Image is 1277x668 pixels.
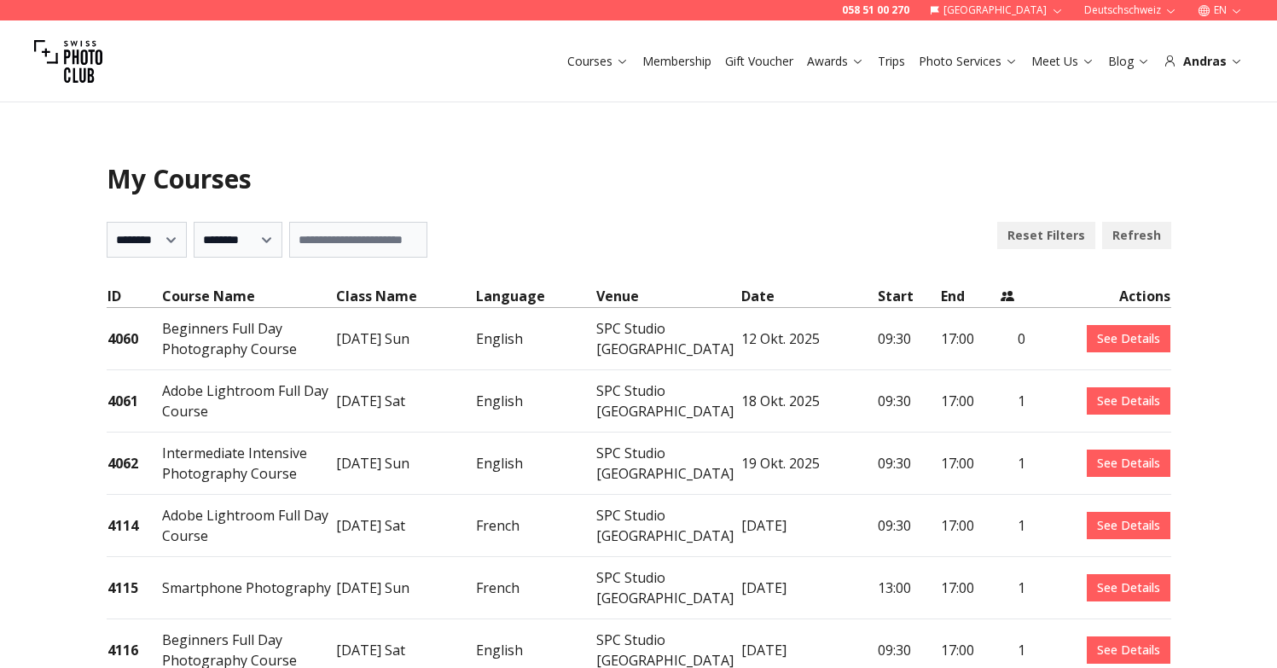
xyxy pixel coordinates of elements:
[1101,49,1157,73] button: Blog
[940,495,1000,557] td: 17:00
[1031,53,1094,70] a: Meet Us
[475,285,595,308] th: Language
[161,495,335,557] td: Adobe Lightroom Full Day Course
[335,557,476,619] td: [DATE] Sun
[877,370,941,433] td: 09:30
[161,370,335,433] td: Adobe Lightroom Full Day Course
[740,557,877,619] td: [DATE]
[800,49,871,73] button: Awards
[1000,308,1026,370] td: 0
[940,285,1000,308] th: End
[1087,636,1170,664] a: See Details
[740,370,877,433] td: 18 Okt. 2025
[107,495,162,557] td: 4114
[1087,574,1170,601] a: See Details
[1108,53,1150,70] a: Blog
[1087,387,1170,415] a: See Details
[636,49,718,73] button: Membership
[740,495,877,557] td: [DATE]
[161,557,335,619] td: Smartphone Photography
[567,53,629,70] a: Courses
[718,49,800,73] button: Gift Voucher
[475,370,595,433] td: English
[1025,49,1101,73] button: Meet Us
[107,433,162,495] td: 4062
[877,285,941,308] th: Start
[940,557,1000,619] td: 17:00
[871,49,912,73] button: Trips
[1087,325,1170,352] a: See Details
[335,285,476,308] th: Class Name
[475,557,595,619] td: French
[595,285,740,308] th: Venue
[940,370,1000,433] td: 17:00
[595,433,740,495] td: SPC Studio [GEOGRAPHIC_DATA]
[107,164,1171,195] h1: My Courses
[1087,512,1170,539] a: See Details
[1112,227,1161,244] b: Refresh
[1000,433,1026,495] td: 1
[997,222,1095,249] button: Reset Filters
[1000,495,1026,557] td: 1
[740,433,877,495] td: 19 Okt. 2025
[1164,53,1243,70] div: Andras
[919,53,1018,70] a: Photo Services
[740,308,877,370] td: 12 Okt. 2025
[595,370,740,433] td: SPC Studio [GEOGRAPHIC_DATA]
[877,495,941,557] td: 09:30
[475,433,595,495] td: English
[595,308,740,370] td: SPC Studio [GEOGRAPHIC_DATA]
[877,557,941,619] td: 13:00
[940,433,1000,495] td: 17:00
[107,370,162,433] td: 4061
[595,495,740,557] td: SPC Studio [GEOGRAPHIC_DATA]
[877,433,941,495] td: 09:30
[161,433,335,495] td: Intermediate Intensive Photography Course
[1000,370,1026,433] td: 1
[877,308,941,370] td: 09:30
[161,285,335,308] th: Course Name
[1000,557,1026,619] td: 1
[1102,222,1171,249] button: Refresh
[161,308,335,370] td: Beginners Full Day Photography Course
[940,308,1000,370] td: 17:00
[107,557,162,619] td: 4115
[335,370,476,433] td: [DATE] Sat
[335,308,476,370] td: [DATE] Sun
[595,557,740,619] td: SPC Studio [GEOGRAPHIC_DATA]
[1007,227,1085,244] b: Reset Filters
[1087,450,1170,477] a: See Details
[107,285,162,308] th: ID
[842,3,909,17] a: 058 51 00 270
[107,308,162,370] td: 4060
[740,285,877,308] th: Date
[878,53,905,70] a: Trips
[335,433,476,495] td: [DATE] Sun
[1026,285,1171,308] th: Actions
[34,27,102,96] img: Swiss photo club
[475,308,595,370] td: English
[560,49,636,73] button: Courses
[642,53,711,70] a: Membership
[807,53,864,70] a: Awards
[912,49,1025,73] button: Photo Services
[335,495,476,557] td: [DATE] Sat
[475,495,595,557] td: French
[725,53,793,70] a: Gift Voucher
